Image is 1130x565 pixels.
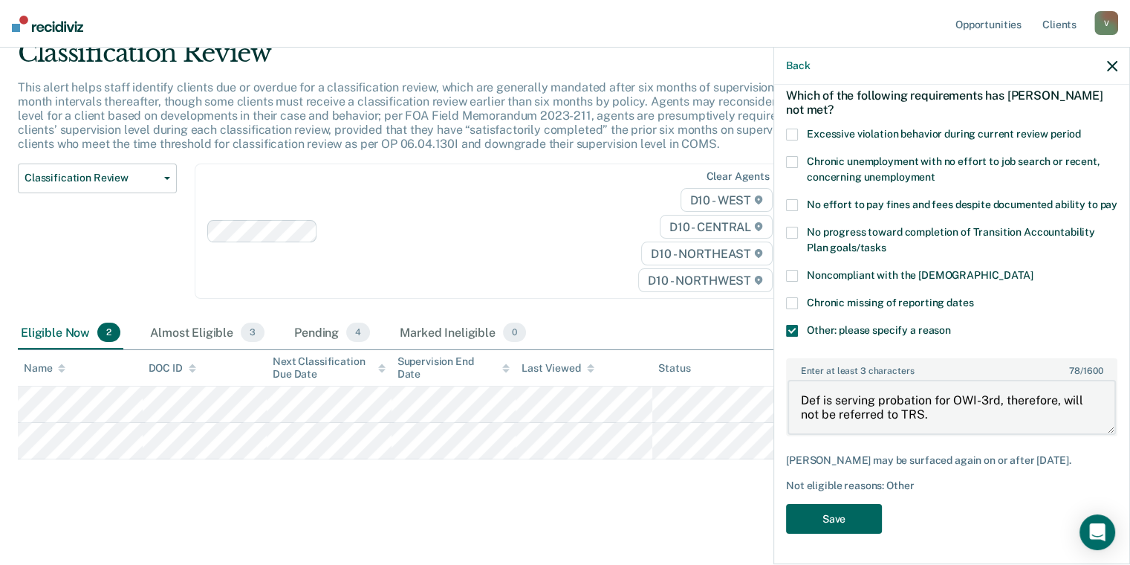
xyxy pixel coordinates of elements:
[641,242,772,265] span: D10 - NORTHEAST
[807,297,973,309] span: Chronic missing of reporting dates
[807,198,1117,210] span: No effort to pay fines and fees despite documented ability to pay
[786,454,1117,467] div: [PERSON_NAME] may be surfaced again on or after [DATE].
[681,188,773,212] span: D10 - WEST
[25,172,158,184] span: Classification Review
[241,323,264,342] span: 3
[18,80,862,152] p: This alert helps staff identify clients due or overdue for a classification review, which are gen...
[807,269,1033,281] span: Noncompliant with the [DEMOGRAPHIC_DATA]
[786,77,1117,129] div: Which of the following requirements has [PERSON_NAME] not met?
[522,362,594,375] div: Last Viewed
[638,268,772,292] span: D10 - NORTHWEST
[658,362,690,375] div: Status
[786,59,810,72] button: Back
[147,317,267,349] div: Almost Eligible
[1069,366,1080,376] span: 78
[786,480,1117,492] div: Not eligible reasons: Other
[1079,514,1115,550] div: Open Intercom Messenger
[149,362,196,375] div: DOC ID
[786,504,882,535] button: Save
[788,360,1116,376] label: Enter at least 3 characters
[660,215,773,239] span: D10 - CENTRAL
[807,128,1081,140] span: Excessive violation behavior during current review period
[788,380,1116,435] textarea: Def is serving probation for OWI-3rd, therefore, will not be referred to TRS.
[12,16,83,32] img: Recidiviz
[706,170,769,183] div: Clear agents
[807,226,1095,254] span: No progress toward completion of Transition Accountability Plan goals/tasks
[397,355,510,381] div: Supervision End Date
[397,317,529,349] div: Marked Ineligible
[346,323,370,342] span: 4
[503,323,526,342] span: 0
[18,38,866,80] div: Classification Review
[1069,366,1103,376] span: / 1600
[18,317,123,349] div: Eligible Now
[291,317,373,349] div: Pending
[97,323,120,342] span: 2
[24,362,65,375] div: Name
[1094,11,1118,35] div: V
[273,355,386,381] div: Next Classification Due Date
[807,324,951,336] span: Other: please specify a reason
[807,155,1100,183] span: Chronic unemployment with no effort to job search or recent, concerning unemployment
